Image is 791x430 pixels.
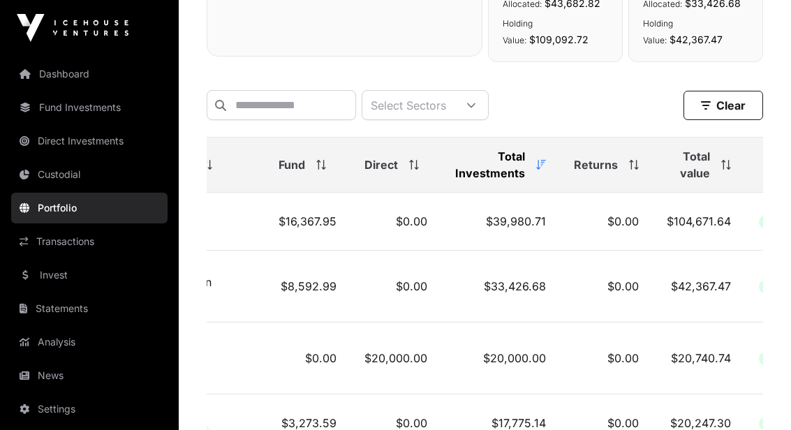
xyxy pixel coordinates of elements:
span: Total value [667,148,710,181]
td: $0.00 [350,251,441,322]
td: $0.00 [265,322,350,394]
td: $20,000.00 [350,322,441,394]
button: Clear [683,91,763,120]
span: $109,092.72 [529,34,589,45]
a: Analysis [11,327,168,357]
span: $42,367.47 [670,34,723,45]
td: $42,367.47 [653,251,745,322]
td: $33,426.68 [441,251,560,322]
td: $0.00 [350,193,441,251]
td: $0.00 [560,251,653,322]
a: Custodial [11,159,168,190]
span: Total Investments [455,148,525,181]
td: $20,740.74 [653,322,745,394]
td: $0.00 [560,193,653,251]
span: Direct [364,156,398,173]
a: Fund Investments [11,92,168,123]
iframe: Chat Widget [721,363,791,430]
td: $8,592.99 [265,251,350,322]
td: $0.00 [560,322,653,394]
td: $39,980.71 [441,193,560,251]
a: Invest [11,260,168,290]
a: Statements [11,293,168,324]
td: $104,671.64 [653,193,745,251]
div: Select Sectors [362,91,454,119]
a: News [11,360,168,391]
td: $20,000.00 [441,322,560,394]
span: Holding Value: [643,18,673,45]
a: Transactions [11,226,168,257]
a: Direct Investments [11,126,168,156]
a: Portfolio [11,193,168,223]
a: Settings [11,394,168,424]
span: Holding Value: [503,18,533,45]
span: Returns [574,156,618,173]
a: Dashboard [11,59,168,89]
img: Icehouse Ventures Logo [17,14,128,42]
td: $16,367.95 [265,193,350,251]
span: Fund [279,156,305,173]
